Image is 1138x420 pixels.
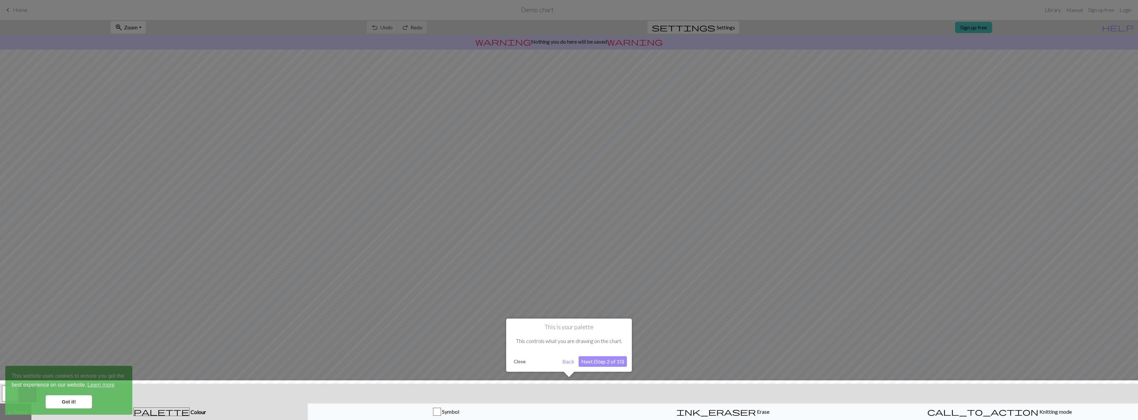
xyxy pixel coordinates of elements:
[560,356,577,367] button: Back
[579,356,627,367] button: Next (Step 2 of 10)
[511,324,627,331] h1: This is your palette
[511,357,528,366] button: Close
[506,319,632,372] div: This is your palette
[511,331,627,351] div: This controls what you are drawing on the chart.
